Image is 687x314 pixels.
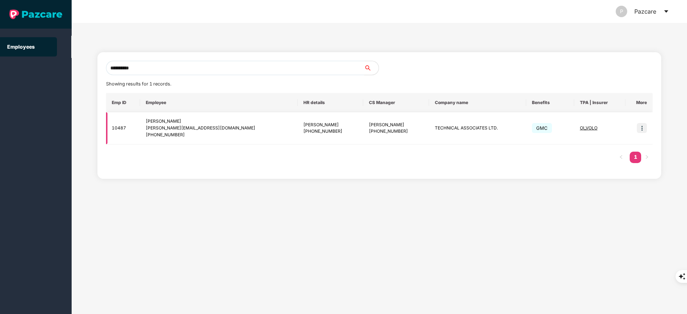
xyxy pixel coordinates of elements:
[637,123,647,133] img: icon
[645,155,649,159] span: right
[106,112,140,144] td: 10487
[369,122,423,128] div: [PERSON_NAME]
[615,152,627,163] li: Previous Page
[140,93,298,112] th: Employee
[641,152,653,163] li: Next Page
[364,61,379,75] button: search
[363,93,429,112] th: CS Manager
[303,122,358,128] div: [PERSON_NAME]
[619,155,623,159] span: left
[429,93,526,112] th: Company name
[146,125,292,132] div: [PERSON_NAME][EMAIL_ADDRESS][DOMAIN_NAME]
[625,93,653,112] th: More
[106,81,171,87] span: Showing results for 1 records.
[532,123,552,133] span: GMC
[429,112,526,144] td: TECHNICAL ASSOCIATES LTD.
[298,93,364,112] th: HR details
[526,93,574,112] th: Benefits
[620,6,623,17] span: P
[663,9,669,14] span: caret-down
[580,125,597,131] span: OI_VOLO
[641,152,653,163] button: right
[146,132,292,138] div: [PHONE_NUMBER]
[303,128,358,135] div: [PHONE_NUMBER]
[574,93,625,112] th: TPA | Insurer
[364,65,379,71] span: search
[7,44,35,50] a: Employees
[630,152,641,162] a: 1
[369,128,423,135] div: [PHONE_NUMBER]
[146,118,292,125] div: [PERSON_NAME]
[106,93,140,112] th: Emp ID
[615,152,627,163] button: left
